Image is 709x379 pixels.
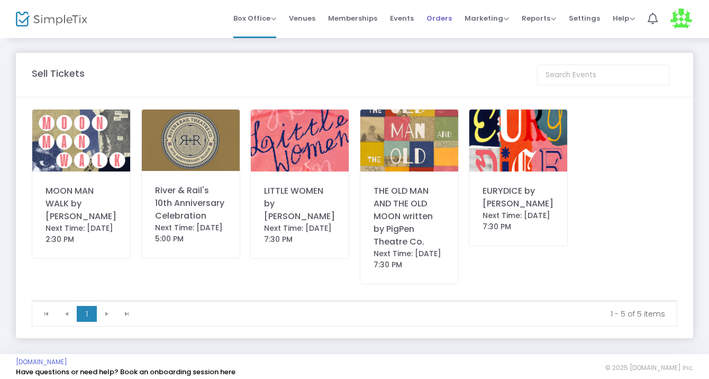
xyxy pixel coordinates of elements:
[522,13,556,23] span: Reports
[613,13,635,23] span: Help
[251,110,349,172] img: 638899278392745295LittleWomen.png
[32,66,85,80] m-panel-title: Sell Tickets
[264,185,335,223] div: LITTLE WOMEN by [PERSON_NAME]
[46,223,117,245] div: Next Time: [DATE] 2:30 PM
[289,5,315,32] span: Venues
[605,364,693,372] span: © 2025 [DOMAIN_NAME] Inc.
[465,13,509,23] span: Marketing
[155,184,226,222] div: River & Rail's 10th Anniversary Celebration
[569,5,600,32] span: Settings
[142,110,240,171] img: rr10v5.jpg
[360,110,458,172] img: TheOldManandTheOldMoon.png
[374,185,445,248] div: THE OLD MAN AND THE OLD MOON written by PigPen Theatre Co.
[16,358,67,366] a: [DOMAIN_NAME]
[77,306,97,322] span: Page 1
[16,367,235,377] a: Have questions or need help? Book an onboarding session here
[537,65,669,85] input: Search Events
[374,248,445,270] div: Next Time: [DATE] 7:30 PM
[328,5,377,32] span: Memberships
[426,5,452,32] span: Orders
[483,185,554,210] div: EURYDICE by [PERSON_NAME]
[32,110,130,172] img: MoonManWalk.png
[483,210,554,232] div: Next Time: [DATE] 7:30 PM
[233,13,276,23] span: Box Office
[155,222,226,245] div: Next Time: [DATE] 5:00 PM
[46,185,117,223] div: MOON MAN WALK by [PERSON_NAME]
[264,223,335,245] div: Next Time: [DATE] 7:30 PM
[390,5,414,32] span: Events
[469,110,567,172] img: Eurydice.png
[144,309,665,319] kendo-pager-info: 1 - 5 of 5 items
